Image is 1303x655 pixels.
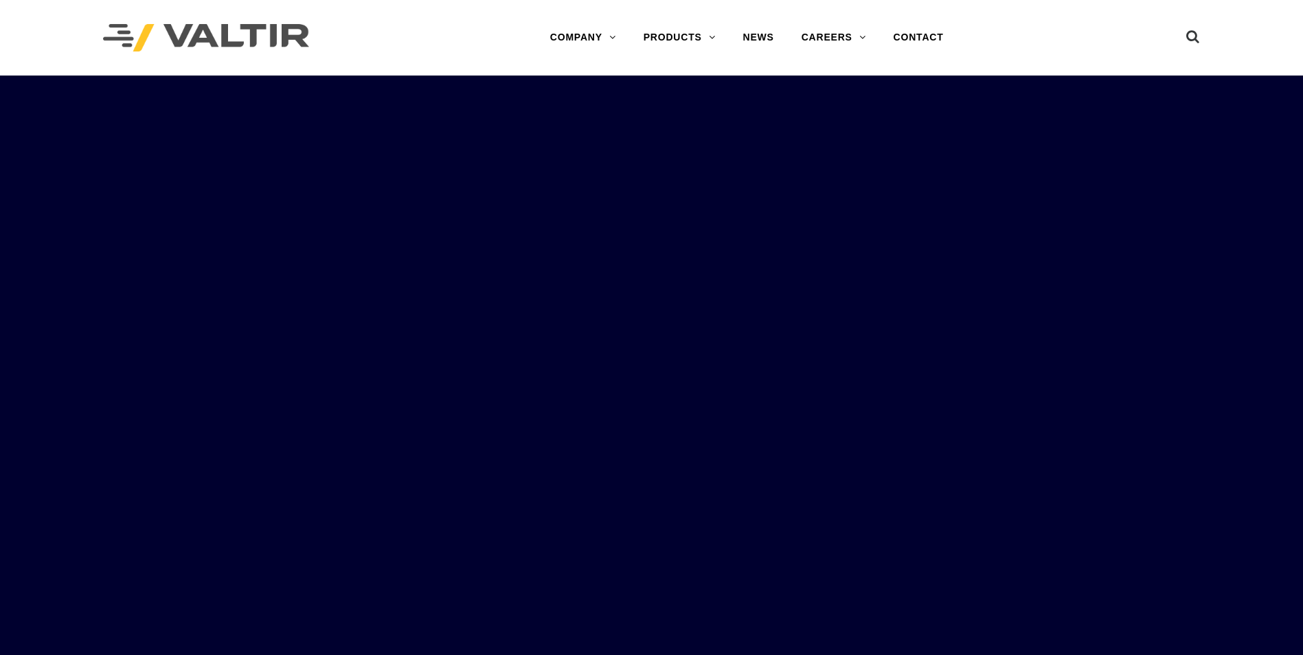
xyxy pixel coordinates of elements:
[630,24,729,51] a: PRODUCTS
[103,24,309,52] img: Valtir
[536,24,630,51] a: COMPANY
[880,24,958,51] a: CONTACT
[788,24,880,51] a: CAREERS
[729,24,788,51] a: NEWS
